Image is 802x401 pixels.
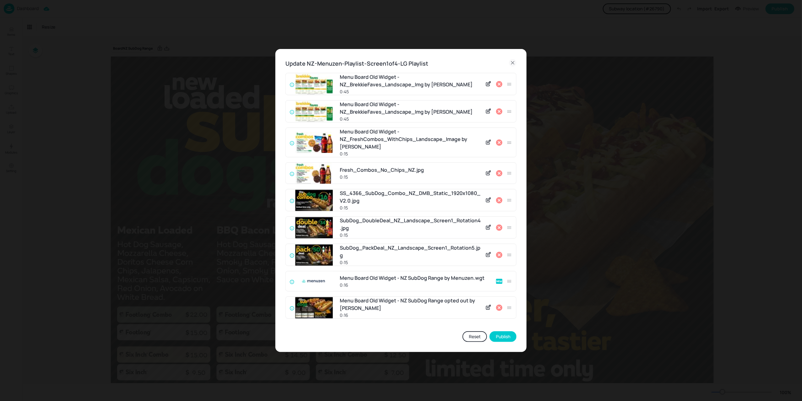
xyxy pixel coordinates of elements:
[295,190,333,211] img: cNIfjydipTC%2FLta%2B%2BBpXSQ%3D%3D
[295,132,333,153] img: f4%2Bibpol9QTpqlGhQuvZ5w%3D%3D
[340,244,481,259] div: SubDog_PackDeal_NZ_Landscape_Screen1_Rotation5.jpg
[340,312,481,318] div: 0:16
[340,259,481,266] div: 0:15
[340,73,481,88] div: Menu Board Old Widget - NZ_BrekkieFaves_Landscape_Img by [PERSON_NAME]
[340,189,481,204] div: SS_4366_SubDog_Combo_NZ_DMB_Static_1920x1080_V2.0.jpg
[340,100,481,116] div: Menu Board Old Widget - NZ_BrekkieFaves_Landscape_Img by [PERSON_NAME]
[340,166,481,174] div: Fresh_Combos_No_Chips_NZ.jpg
[340,150,481,157] div: 0:15
[340,217,481,232] div: SubDog_DoubleDeal_NZ_Landscape_Screen1_Rotation4.jpg
[463,331,487,342] button: Reset
[340,116,481,122] div: 0:45
[340,204,481,211] div: 0:15
[340,282,492,288] div: 0:16
[340,274,492,282] div: Menu Board Old Widget - NZ SubDog Range by Menuzen.wgt
[340,232,481,238] div: 0:15
[340,88,481,95] div: 0:45
[340,128,481,150] div: Menu Board Old Widget - NZ_FreshCombos_WithChips_Landscape_Image by [PERSON_NAME]
[295,101,333,122] img: ybTlW8%2BCDv%2FVqMYk8Eli8g%3D%3D
[295,163,333,184] img: W64bCqxar6L33ehfPuQp0A%3D%3D
[340,174,481,180] div: 0:15
[295,244,333,265] img: SKjWN9bts6ZjBNRBN5HWvw%3D%3D
[285,59,428,68] h6: Update NZ-Menuzen-Playlist-Screen1of4-LG Playlist
[340,297,481,312] div: Menu Board Old Widget - NZ SubDog Range opted out by [PERSON_NAME]
[295,271,333,291] img: menuzen.png
[295,73,333,95] img: ybTlW8%2BCDv%2FVqMYk8Eli8g%3D%3D
[490,331,517,342] button: Publish
[295,217,333,238] img: 4ySSj1UIDLxudGEAUFeZZA%3D%3D
[295,297,333,318] img: %2B2%2BD0Ka6qgIW6Buh444qPQ%3D%3D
